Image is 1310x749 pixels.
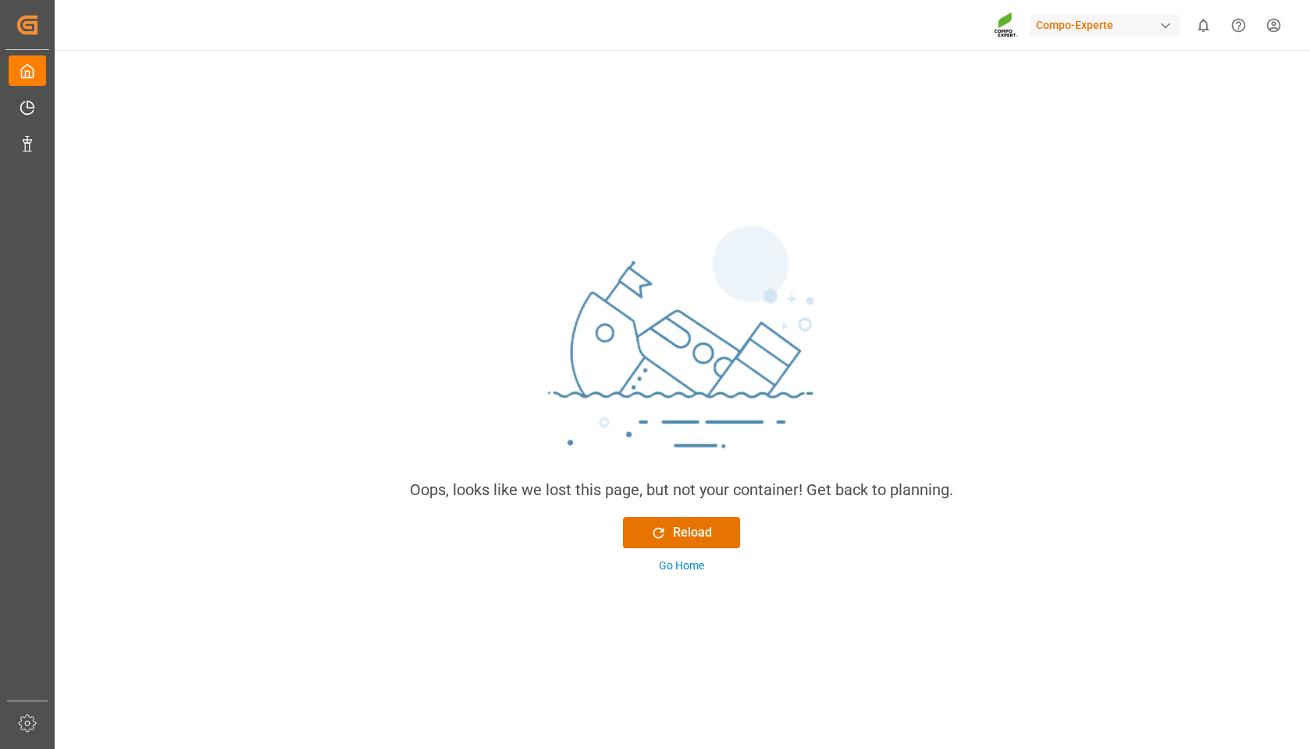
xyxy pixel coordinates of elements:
[623,517,740,548] button: Reload
[1221,8,1256,43] button: Hilfecenter
[623,558,740,574] button: Go Home
[1186,8,1221,43] button: 0 neue Benachrichtigungen anzeigen
[1030,10,1186,40] button: Compo-Experte
[994,12,1019,39] img: Screenshot%202023-09-29%20at%2010.02.21.png_1712312052.png
[659,558,704,574] div: Go Home
[410,478,953,501] div: Oops, looks like we lost this page, but not your container! Get back to planning.
[1036,19,1113,31] font: Compo-Experte
[447,219,916,478] img: sinking_ship.png
[650,523,712,542] div: Reload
